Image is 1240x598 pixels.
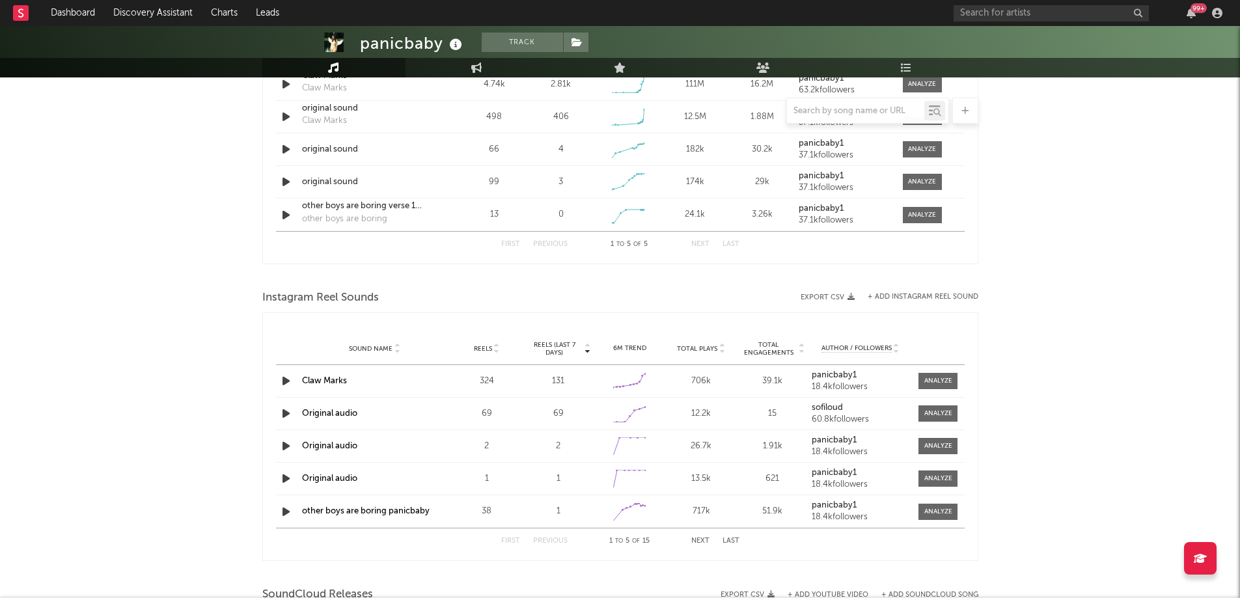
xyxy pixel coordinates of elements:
[812,469,909,478] a: panicbaby1
[464,78,525,91] div: 4.74k
[594,237,665,252] div: 1 5 5
[799,74,889,83] a: panicbaby1
[723,537,739,545] button: Last
[454,375,519,388] div: 324
[594,534,665,549] div: 1 5 15
[799,183,889,193] div: 37.1k followers
[812,371,857,379] strong: panicbaby1
[732,78,792,91] div: 16.2M
[812,501,909,510] a: panicbaby1
[302,213,387,226] div: other boys are boring
[812,383,909,392] div: 18.4k followers
[598,344,663,353] div: 6M Trend
[558,143,564,156] div: 4
[302,176,438,189] a: original sound
[740,375,805,388] div: 39.1k
[740,440,805,453] div: 1.91k
[691,537,710,545] button: Next
[665,208,725,221] div: 24.1k
[302,442,357,450] a: Original audio
[812,436,857,444] strong: panicbaby1
[812,403,909,413] a: sofiloud
[558,208,564,221] div: 0
[723,241,739,248] button: Last
[812,469,857,477] strong: panicbaby1
[732,143,792,156] div: 30.2k
[454,505,519,518] div: 38
[464,143,525,156] div: 66
[633,241,641,247] span: of
[454,407,519,420] div: 69
[302,200,438,213] a: other boys are boring verse 1 panicbaby
[799,86,889,95] div: 63.2k followers
[665,143,725,156] div: 182k
[526,407,591,420] div: 69
[302,377,347,385] a: Claw Marks
[668,440,734,453] div: 26.7k
[1187,8,1196,18] button: 99+
[855,293,978,301] div: + Add Instagram Reel Sound
[526,472,591,485] div: 1
[668,472,734,485] div: 13.5k
[821,344,892,353] span: Author / Followers
[302,82,347,95] div: Claw Marks
[732,208,792,221] div: 3.26k
[665,78,725,91] div: 111M
[677,345,717,353] span: Total Plays
[454,472,519,485] div: 1
[1191,3,1207,13] div: 99 +
[526,341,583,357] span: Reels (last 7 days)
[360,33,465,54] div: panicbaby
[812,448,909,457] div: 18.4k followers
[665,176,725,189] div: 174k
[868,293,978,301] button: + Add Instagram Reel Sound
[812,371,909,380] a: panicbaby1
[740,472,805,485] div: 621
[799,74,844,83] strong: panicbaby1
[668,407,734,420] div: 12.2k
[668,505,734,518] div: 717k
[799,172,844,180] strong: panicbaby1
[262,290,379,306] span: Instagram Reel Sounds
[474,345,492,353] span: Reels
[302,143,438,156] a: original sound
[302,474,357,483] a: Original audio
[740,341,797,357] span: Total Engagements
[551,78,571,91] div: 2.81k
[454,440,519,453] div: 2
[501,241,520,248] button: First
[799,204,844,213] strong: panicbaby1
[812,403,843,412] strong: sofiloud
[349,345,393,353] span: Sound Name
[812,501,857,510] strong: panicbaby1
[812,513,909,522] div: 18.4k followers
[632,538,640,544] span: of
[954,5,1149,21] input: Search for artists
[799,151,889,160] div: 37.1k followers
[526,375,591,388] div: 131
[799,216,889,225] div: 37.1k followers
[799,139,889,148] a: panicbaby1
[787,106,924,116] input: Search by song name or URL
[501,537,520,545] button: First
[302,507,430,515] a: other boys are boring panicbaby
[799,204,889,213] a: panicbaby1
[302,409,357,418] a: Original audio
[812,480,909,489] div: 18.4k followers
[691,241,710,248] button: Next
[668,375,734,388] div: 706k
[533,537,568,545] button: Previous
[616,241,624,247] span: to
[533,241,568,248] button: Previous
[526,440,591,453] div: 2
[482,33,563,52] button: Track
[812,436,909,445] a: panicbaby1
[732,176,792,189] div: 29k
[801,293,855,301] button: Export CSV
[615,538,623,544] span: to
[464,176,525,189] div: 99
[558,176,563,189] div: 3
